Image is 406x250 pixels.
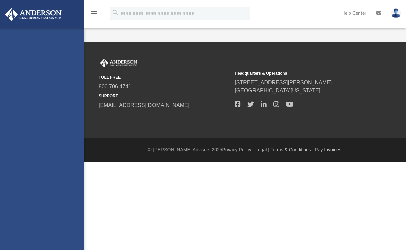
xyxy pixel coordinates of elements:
[235,70,366,76] small: Headquarters & Operations
[99,102,189,108] a: [EMAIL_ADDRESS][DOMAIN_NAME]
[99,93,230,99] small: SUPPORT
[391,8,401,18] img: User Pic
[235,80,332,85] a: [STREET_ADDRESS][PERSON_NAME]
[99,74,230,80] small: TOLL FREE
[3,8,64,21] img: Anderson Advisors Platinum Portal
[112,9,119,16] i: search
[315,147,341,152] a: Pay Invoices
[271,147,314,152] a: Terms & Conditions |
[222,147,254,152] a: Privacy Policy |
[235,88,320,93] a: [GEOGRAPHIC_DATA][US_STATE]
[99,59,139,67] img: Anderson Advisors Platinum Portal
[90,13,98,17] a: menu
[90,9,98,17] i: menu
[255,147,269,152] a: Legal |
[99,84,131,89] a: 800.706.4741
[84,146,406,153] div: © [PERSON_NAME] Advisors 2025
